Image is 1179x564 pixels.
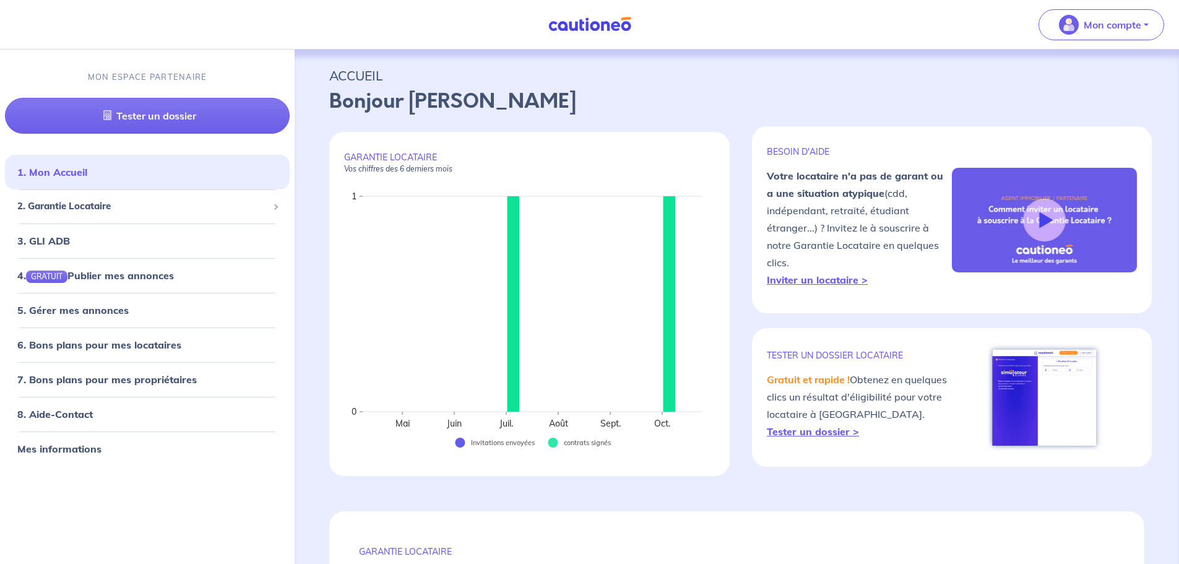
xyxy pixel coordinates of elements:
[543,17,636,32] img: Cautioneo
[952,168,1137,272] img: video-gli-new-none.jpg
[654,418,670,429] text: Oct.
[17,408,93,420] a: 8. Aide-Contact
[767,167,952,289] p: (cdd, indépendant, retraité, étudiant étranger...) ? Invitez le à souscrire à notre Garantie Loca...
[5,263,290,288] div: 4.GRATUITPublier mes annonces
[767,274,868,286] a: Inviter un locataire >
[5,367,290,392] div: 7. Bons plans pour mes propriétaires
[17,373,197,386] a: 7. Bons plans pour mes propriétaires
[344,164,452,173] em: Vos chiffres des 6 derniers mois
[17,443,101,455] a: Mes informations
[359,546,1115,557] p: GARANTIE LOCATAIRE
[767,425,859,438] a: Tester un dossier >
[1059,15,1079,35] img: illu_account_valid_menu.svg
[17,269,174,282] a: 4.GRATUITPublier mes annonces
[329,87,1144,116] p: Bonjour [PERSON_NAME]
[5,160,290,184] div: 1. Mon Accueil
[352,191,356,202] text: 1
[767,170,943,199] strong: Votre locataire n'a pas de garant ou a une situation atypique
[986,343,1103,452] img: simulateur.png
[5,402,290,427] div: 8. Aide-Contact
[17,199,268,214] span: 2. Garantie Locataire
[329,64,1144,87] p: ACCUEIL
[1039,9,1164,40] button: illu_account_valid_menu.svgMon compte
[395,418,410,429] text: Mai
[88,71,207,83] p: MON ESPACE PARTENAIRE
[5,298,290,323] div: 5. Gérer mes annonces
[767,146,952,157] p: BESOIN D'AIDE
[767,350,952,361] p: TESTER un dossier locataire
[1084,17,1141,32] p: Mon compte
[549,418,568,429] text: Août
[499,418,513,429] text: Juil.
[767,373,850,386] em: Gratuit et rapide !
[767,371,952,440] p: Obtenez en quelques clics un résultat d'éligibilité pour votre locataire à [GEOGRAPHIC_DATA].
[17,166,87,178] a: 1. Mon Accueil
[344,152,715,174] p: GARANTIE LOCATAIRE
[5,98,290,134] a: Tester un dossier
[600,418,621,429] text: Sept.
[17,235,70,247] a: 3. GLI ADB
[17,304,129,316] a: 5. Gérer mes annonces
[5,228,290,253] div: 3. GLI ADB
[5,436,290,461] div: Mes informations
[5,332,290,357] div: 6. Bons plans pour mes locataires
[352,406,356,417] text: 0
[17,339,181,351] a: 6. Bons plans pour mes locataires
[5,194,290,219] div: 2. Garantie Locataire
[446,418,462,429] text: Juin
